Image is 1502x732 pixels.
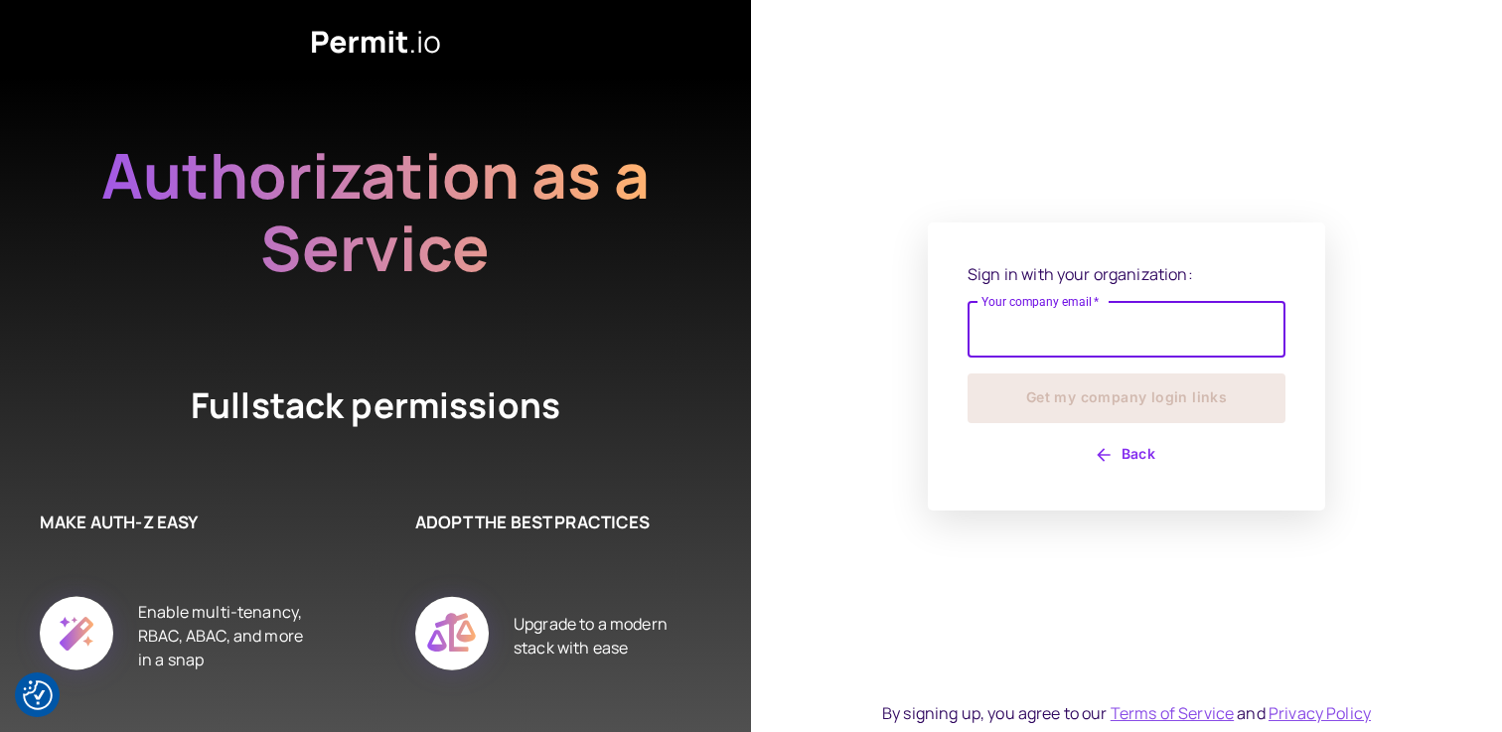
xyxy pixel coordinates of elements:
p: Sign in with your organization: [968,262,1285,286]
div: Upgrade to a modern stack with ease [514,574,691,697]
a: Terms of Service [1111,702,1234,724]
button: Back [968,439,1285,471]
a: Privacy Policy [1269,702,1371,724]
h2: Authorization as a Service [38,139,713,284]
h6: MAKE AUTH-Z EASY [40,510,316,535]
h6: ADOPT THE BEST PRACTICES [415,510,691,535]
div: Enable multi-tenancy, RBAC, ABAC, and more in a snap [138,574,316,697]
h4: Fullstack permissions [117,381,634,430]
div: By signing up, you agree to our and [882,701,1371,725]
button: Consent Preferences [23,680,53,710]
button: Get my company login links [968,373,1285,423]
label: Your company email [981,293,1100,310]
img: Revisit consent button [23,680,53,710]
